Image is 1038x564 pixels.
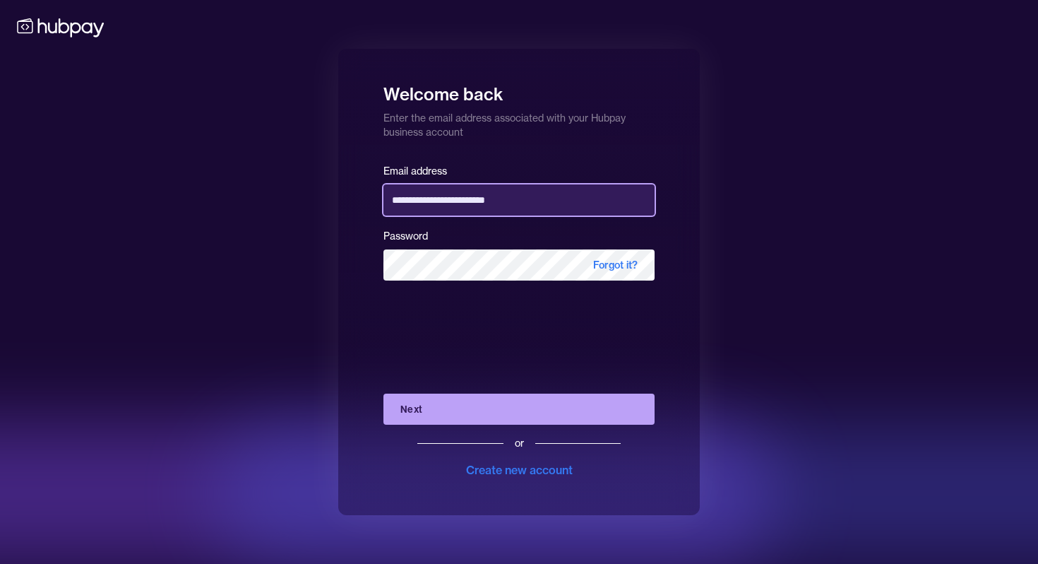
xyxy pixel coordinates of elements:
label: Password [383,230,428,242]
p: Enter the email address associated with your Hubpay business account [383,105,655,139]
div: or [515,436,524,450]
button: Next [383,394,655,425]
h1: Welcome back [383,74,655,105]
div: Create new account [466,462,573,478]
span: Forgot it? [576,249,655,281]
label: Email address [383,165,447,177]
